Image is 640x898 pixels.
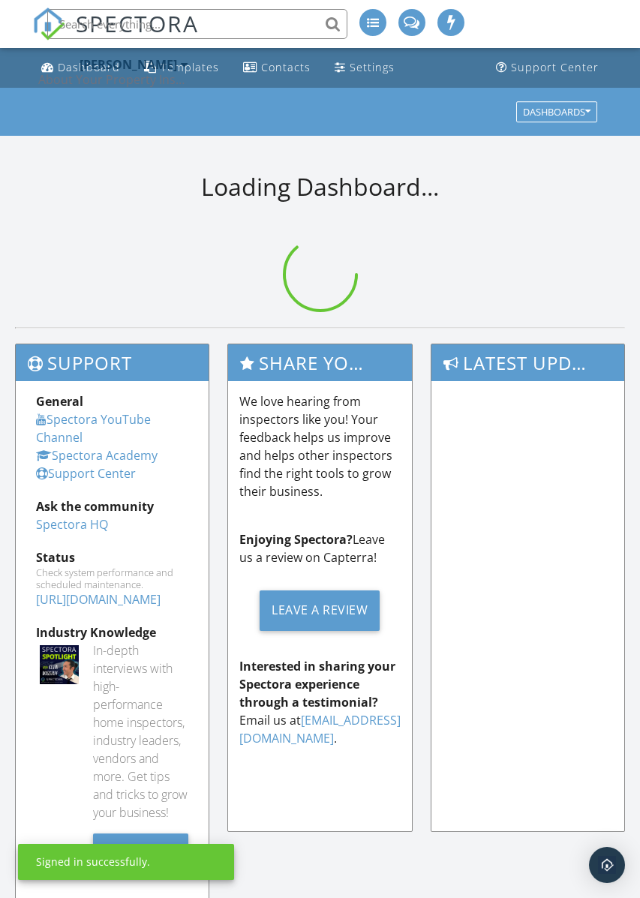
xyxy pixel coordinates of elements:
button: Dashboards [516,101,597,122]
div: About Your Property Inspection, Inc. [38,72,188,87]
div: Industry Knowledge [36,623,188,641]
strong: General [36,393,83,410]
div: In-depth interviews with high-performance home inspectors, industry leaders, vendors and more. Ge... [93,641,188,821]
img: Spectoraspolightmain [40,645,79,684]
div: Signed in successfully. [36,854,150,869]
input: Search everything... [47,9,347,39]
div: Check system performance and scheduled maintenance. [36,566,188,590]
a: Settings [329,54,401,82]
div: Listen Here [93,833,188,874]
div: Status [36,548,188,566]
a: [URL][DOMAIN_NAME] [36,591,161,608]
a: Support Center [490,54,605,82]
div: Leave a Review [260,590,380,631]
h3: Latest Updates [431,344,624,381]
h3: Share Your Spectora Experience [228,344,412,381]
a: Spectora YouTube Channel [36,411,151,446]
a: [EMAIL_ADDRESS][DOMAIN_NAME] [239,712,401,746]
div: [PERSON_NAME] [80,57,177,72]
p: Leave us a review on Capterra! [239,530,401,566]
a: Spectora Academy [36,447,158,464]
div: Dashboards [523,107,590,117]
p: We love hearing from inspectors like you! Your feedback helps us improve and helps other inspecto... [239,392,401,500]
div: Support Center [511,60,599,74]
div: Settings [350,60,395,74]
p: Email us at . [239,657,401,747]
a: Leave a Review [239,578,401,642]
strong: Enjoying Spectora? [239,531,353,548]
a: Support Center [36,465,136,482]
div: Contacts [261,60,311,74]
div: Ask the community [36,497,188,515]
a: Spectora HQ [36,516,108,533]
div: Open Intercom Messenger [589,847,625,883]
strong: Interested in sharing your Spectora experience through a testimonial? [239,658,395,710]
h3: Support [16,344,209,381]
a: Contacts [237,54,317,82]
